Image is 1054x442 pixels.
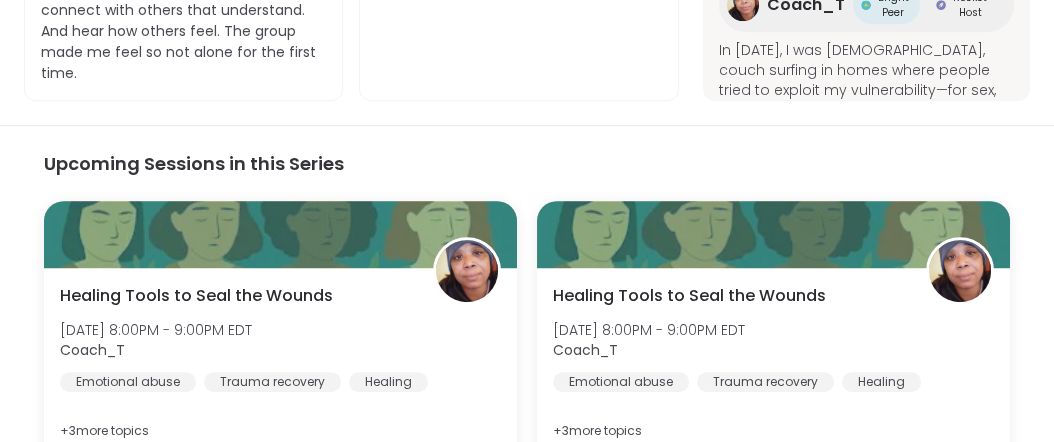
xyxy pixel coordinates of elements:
[60,284,333,308] span: Healing Tools to Seal the Wounds
[719,40,1014,120] span: In [DATE], I was [DEMOGRAPHIC_DATA], couch surfing in homes where people tried to exploit my vuln...
[929,240,991,302] img: Coach_T
[60,320,252,340] span: [DATE] 8:00PM - 9:00PM EDT
[60,340,125,360] b: Coach_T
[553,320,745,340] span: [DATE] 8:00PM - 9:00PM EDT
[553,372,689,392] div: Emotional abuse
[204,372,341,392] div: Trauma recovery
[553,284,826,308] span: Healing Tools to Seal the Wounds
[44,150,1010,177] h3: Upcoming Sessions in this Series
[60,372,196,392] div: Emotional abuse
[436,240,498,302] img: Coach_T
[697,372,834,392] div: Trauma recovery
[553,340,618,360] b: Coach_T
[349,372,428,392] div: Healing
[842,372,921,392] div: Healing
